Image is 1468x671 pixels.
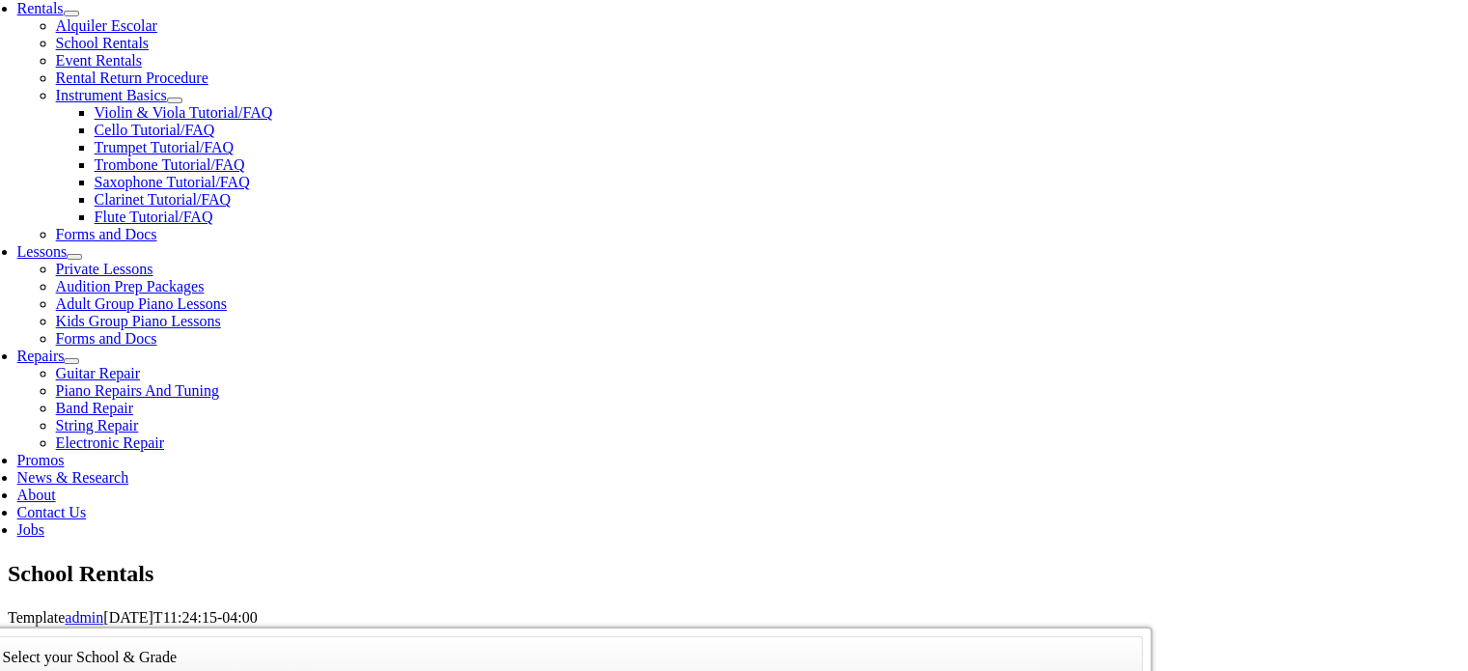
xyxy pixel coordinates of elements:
[56,434,164,451] a: Electronic Repair
[95,156,245,173] a: Trombone Tutorial/FAQ
[56,278,205,294] a: Audition Prep Packages
[56,400,133,416] a: Band Repair
[95,122,215,138] a: Cello Tutorial/FAQ
[56,330,157,347] a: Forms and Docs
[17,348,65,364] a: Repairs
[56,382,219,399] a: Piano Repairs And Tuning
[3,644,177,671] li: Select your School & Grade
[64,11,79,16] button: Open submenu of Rentals
[17,504,87,520] a: Contact Us
[95,139,234,155] a: Trumpet Tutorial/FAQ
[56,295,227,312] a: Adult Group Piano Lessons
[103,609,257,626] span: [DATE]T11:24:15-04:00
[17,487,56,503] a: About
[17,469,129,486] a: News & Research
[167,98,182,103] button: Open submenu of Instrument Basics
[67,254,82,260] button: Open submenu of Lessons
[56,313,221,329] a: Kids Group Piano Lessons
[65,609,103,626] a: admin
[56,87,167,103] a: Instrument Basics
[95,104,273,121] a: Violin & Viola Tutorial/FAQ
[95,209,213,225] a: Flute Tutorial/FAQ
[95,174,250,190] a: Saxophone Tutorial/FAQ
[56,52,142,69] a: Event Rentals
[64,358,79,364] button: Open submenu of Repairs
[17,521,44,538] a: Jobs
[17,243,68,260] a: Lessons
[56,35,149,51] a: School Rentals
[56,261,153,277] a: Private Lessons
[56,365,141,381] a: Guitar Repair
[56,17,157,34] a: Alquiler Escolar
[95,191,232,208] a: Clarinet Tutorial/FAQ
[56,226,157,242] a: Forms and Docs
[17,452,65,468] a: Promos
[56,417,139,433] a: String Repair
[8,609,65,626] span: Template
[56,70,208,86] a: Rental Return Procedure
